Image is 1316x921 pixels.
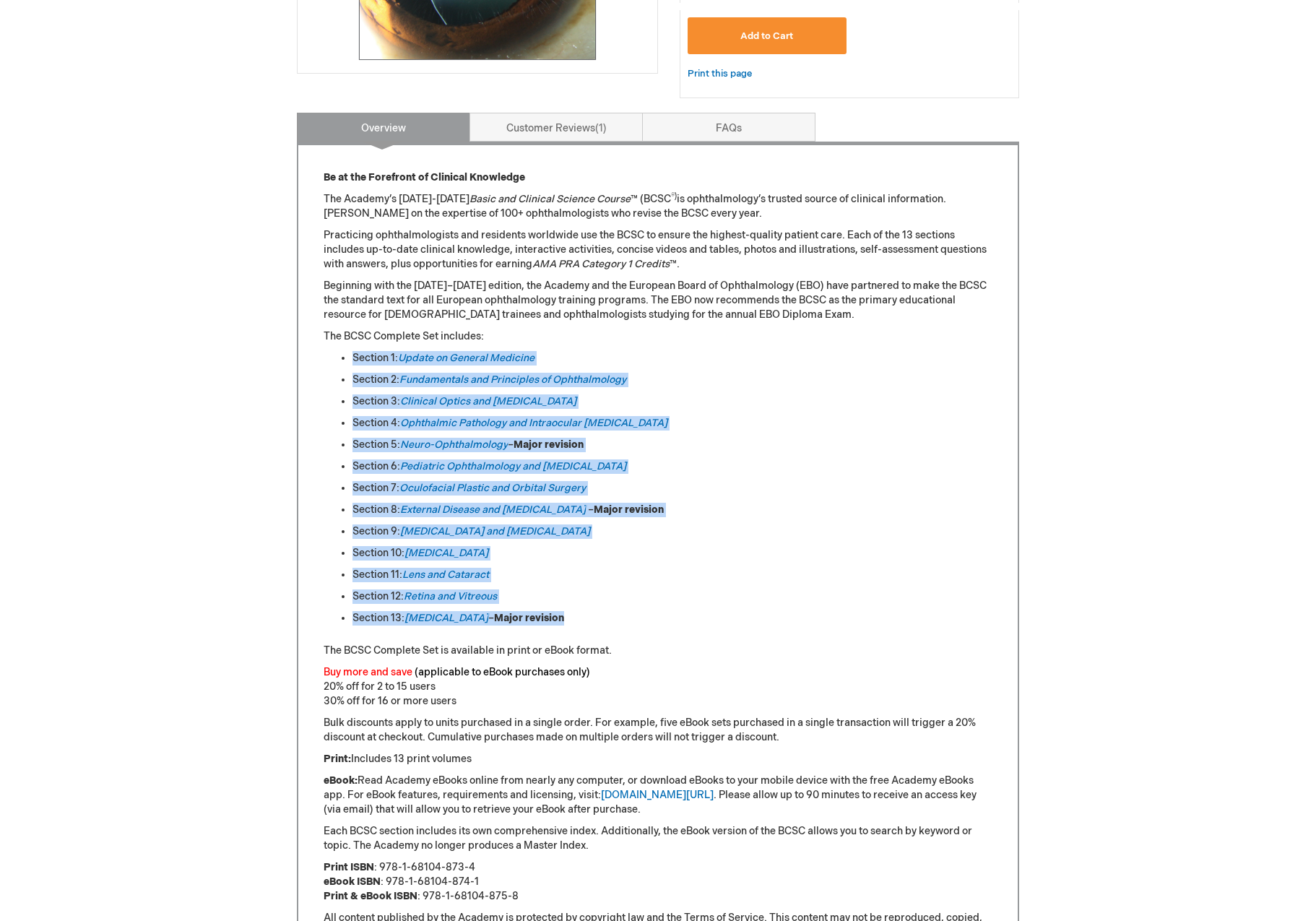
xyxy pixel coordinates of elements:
a: FAQs [642,113,815,142]
p: Bulk discounts apply to units purchased in a single order. For example, five eBook sets purchased... [324,716,992,745]
a: Lens and Cataract [402,568,489,581]
strong: eBook: [324,774,358,787]
p: The BCSC Complete Set is available in print or eBook format. [324,644,992,658]
button: Add to Cart [688,17,847,54]
p: Read Academy eBooks online from nearly any computer, or download eBooks to your mobile device wit... [324,774,992,817]
li: Section 11: [352,568,992,582]
li: Section 12: [352,589,992,604]
li: Section 13: – [352,611,992,626]
a: External Disease and [MEDICAL_DATA] [400,503,586,516]
strong: Major revision [514,438,584,451]
li: Section 2: [352,373,992,387]
li: Section 3: [352,394,992,409]
li: Section 1: [352,351,992,366]
strong: Print & eBook ISBN [324,890,417,902]
p: Includes 13 print volumes [324,752,992,766]
li: Section 5: – [352,438,992,452]
p: Each BCSC section includes its own comprehensive index. Additionally, the eBook version of the BC... [324,824,992,853]
li: Section 4: [352,416,992,431]
p: : 978-1-68104-873-4 : 978-1-68104-874-1 : 978-1-68104-875-8 [324,860,992,904]
a: Clinical Optics and [MEDICAL_DATA] [400,395,576,407]
li: Section 6: [352,459,992,474]
p: The BCSC Complete Set includes: [324,329,992,344]
a: Customer Reviews1 [469,113,643,142]
strong: Print: [324,753,351,765]
span: 1 [595,122,607,134]
p: Practicing ophthalmologists and residents worldwide use the BCSC to ensure the highest-quality pa... [324,228,992,272]
strong: Major revision [594,503,664,516]
li: Section 8: – [352,503,992,517]
span: Add to Cart [740,30,793,42]
font: Buy more and save [324,666,412,678]
a: Oculofacial Plastic and Orbital Surgery [399,482,586,494]
a: Neuro-Ophthalmology [400,438,508,451]
a: Fundamentals and Principles of Ophthalmology [399,373,626,386]
p: 20% off for 2 to 15 users 30% off for 16 or more users [324,665,992,709]
em: Basic and Clinical Science Course [469,193,631,205]
p: The Academy’s [DATE]-[DATE] ™ (BCSC is ophthalmology’s trusted source of clinical information. [P... [324,192,992,221]
li: Section 9: [352,524,992,539]
font: (applicable to eBook purchases only) [415,666,590,678]
a: [MEDICAL_DATA] [404,612,488,624]
strong: eBook ISBN [324,875,381,888]
p: Beginning with the [DATE]–[DATE] edition, the Academy and the European Board of Ophthalmology (EB... [324,279,992,322]
li: Section 10: [352,546,992,561]
li: Section 7: [352,481,992,496]
a: Overview [297,113,470,142]
strong: Print ISBN [324,861,374,873]
a: [MEDICAL_DATA] [404,547,488,559]
a: Pediatric Ophthalmology and [MEDICAL_DATA] [400,460,626,472]
strong: Major revision [494,612,564,624]
a: Retina and Vitreous [404,590,497,602]
a: Update on General Medicine [398,352,534,364]
a: [MEDICAL_DATA] and [MEDICAL_DATA] [400,525,590,537]
a: Ophthalmic Pathology and Intraocular [MEDICAL_DATA] [400,417,667,429]
strong: Be at the Forefront of Clinical Knowledge [324,171,525,183]
sup: ®) [671,192,677,201]
em: AMA PRA Category 1 Credits [532,258,670,270]
a: Print this page [688,65,752,83]
a: [DOMAIN_NAME][URL] [601,789,714,801]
